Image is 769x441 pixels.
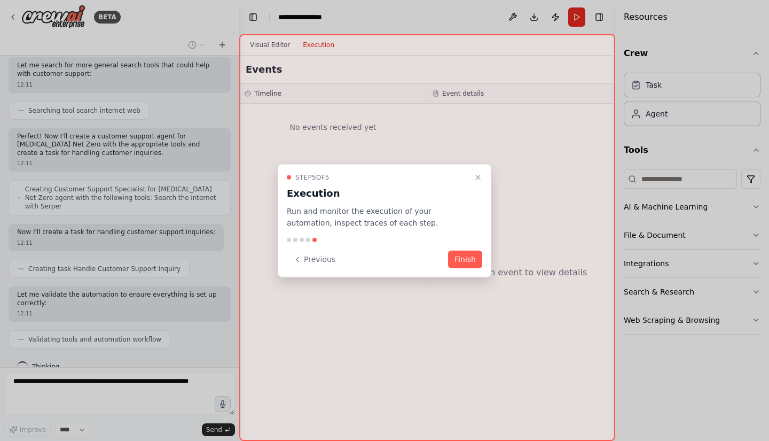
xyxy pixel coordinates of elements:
button: Finish [448,251,482,268]
button: Close walkthrough [472,171,484,183]
button: Previous [287,251,342,268]
p: Run and monitor the execution of your automation, inspect traces of each step. [287,205,469,229]
h3: Execution [287,185,469,200]
span: Step 5 of 5 [295,173,329,181]
button: Hide left sidebar [246,10,261,25]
